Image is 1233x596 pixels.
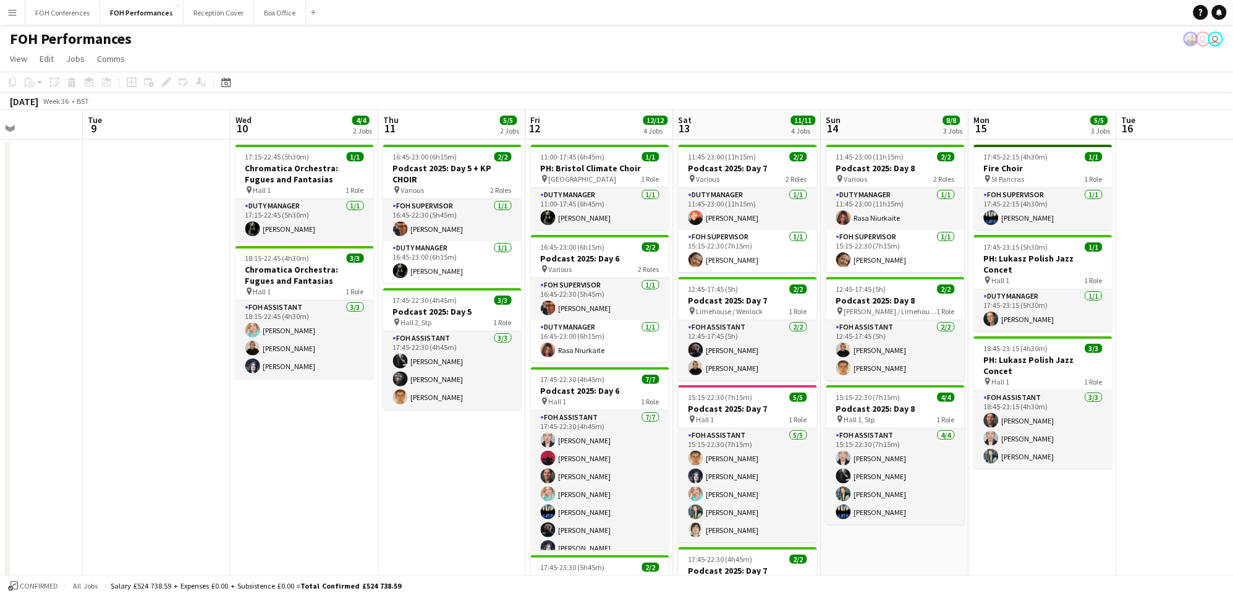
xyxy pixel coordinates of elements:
[66,53,85,64] span: Jobs
[184,1,254,25] button: Reception Cover
[5,51,32,67] a: View
[35,51,59,67] a: Edit
[40,53,54,64] span: Edit
[10,95,38,108] div: [DATE]
[300,581,401,590] span: Total Confirmed £524 738.59
[6,579,60,593] button: Confirmed
[20,582,58,590] span: Confirmed
[77,96,89,106] div: BST
[111,581,401,590] div: Salary £524 738.59 + Expenses £0.00 + Subsistence £0.00 =
[1184,32,1198,46] app-user-avatar: PERM Chris Nye
[1208,32,1223,46] app-user-avatar: Visitor Services
[70,581,100,590] span: All jobs
[25,1,100,25] button: FOH Conferences
[41,96,72,106] span: Week 36
[61,51,90,67] a: Jobs
[100,1,184,25] button: FOH Performances
[97,53,125,64] span: Comms
[1196,32,1211,46] app-user-avatar: Visitor Services
[254,1,306,25] button: Box Office
[92,51,130,67] a: Comms
[10,30,132,48] h1: FOH Performances
[10,53,27,64] span: View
